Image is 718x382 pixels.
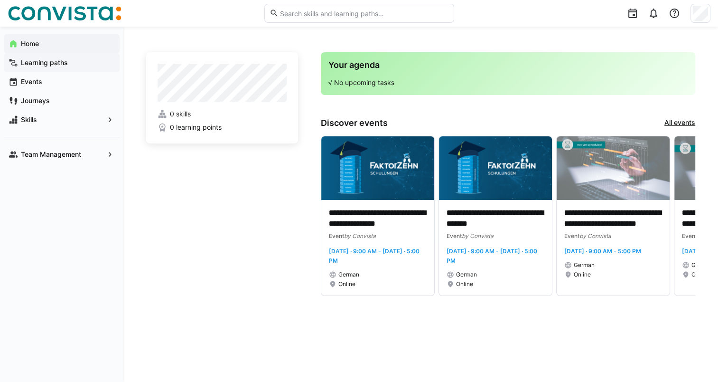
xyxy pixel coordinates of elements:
[456,280,473,288] span: Online
[447,232,462,239] span: Event
[328,78,688,87] p: √ No upcoming tasks
[170,109,191,119] span: 0 skills
[328,60,688,70] h3: Your agenda
[691,271,709,278] span: Online
[682,232,697,239] span: Event
[557,136,670,200] img: image
[338,271,359,278] span: German
[279,9,448,18] input: Search skills and learning paths…
[574,271,591,278] span: Online
[574,261,595,269] span: German
[158,109,287,119] a: 0 skills
[456,271,477,278] span: German
[439,136,552,200] img: image
[338,280,355,288] span: Online
[664,118,695,128] a: All events
[321,136,434,200] img: image
[321,118,388,128] h3: Discover events
[329,232,344,239] span: Event
[329,248,420,264] span: [DATE] · 9:00 AM - [DATE] · 5:00 PM
[564,248,641,255] span: [DATE] · 9:00 AM - 5:00 PM
[579,232,611,239] span: by Convista
[564,232,579,239] span: Event
[170,123,222,132] span: 0 learning points
[691,261,712,269] span: German
[344,232,376,239] span: by Convista
[462,232,494,239] span: by Convista
[447,248,537,264] span: [DATE] · 9:00 AM - [DATE] · 5:00 PM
